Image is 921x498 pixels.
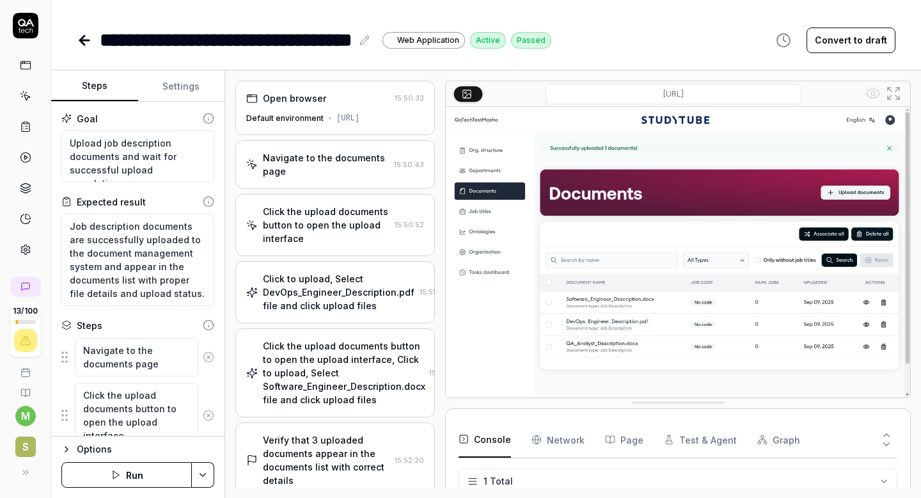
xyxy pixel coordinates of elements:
[61,462,192,488] button: Run
[77,319,102,332] div: Steps
[138,71,225,102] button: Settings
[863,83,883,104] button: Show all interative elements
[605,422,643,458] button: Page
[5,378,45,398] a: Documentation
[15,437,36,457] span: S
[263,92,326,105] div: Open browser
[13,307,38,315] span: 13 / 100
[336,113,359,124] div: [URL]
[77,195,146,209] div: Expected result
[395,456,424,465] time: 15:52:20
[768,28,799,53] button: View version history
[420,287,445,296] time: 15:51:01
[395,93,424,102] time: 15:50:33
[77,112,98,125] div: Goal
[757,422,800,458] button: Graph
[263,151,389,178] div: Navigate to the documents page
[263,205,390,245] div: Click the upload documents button to open the upload interface
[198,403,219,428] button: Remove step
[883,83,904,104] button: Open in full screen
[470,32,506,49] div: Active
[446,107,910,398] img: Screenshot
[429,368,457,377] time: 15:51:34
[198,344,219,370] button: Remove step
[664,422,737,458] button: Test & Agent
[5,357,45,378] a: Book a call with us
[263,272,414,312] div: Click to upload, Select DevOps_Engineer_Description.pdf file and click upload files
[511,32,551,49] div: Passed
[10,277,41,297] a: New conversation
[15,406,36,426] button: m
[395,220,424,229] time: 15:50:52
[5,426,45,460] button: S
[807,28,895,53] button: Convert to draft
[61,382,214,449] div: Suggestions
[459,422,511,458] button: Console
[263,339,425,406] div: Click the upload documents button to open the upload interface, Click to upload, Select Software_...
[394,160,424,169] time: 15:50:43
[51,71,138,102] button: Steps
[61,337,214,377] div: Suggestions
[263,433,390,487] div: Verify that 3 uploaded documents appear in the documents list with correct details
[382,31,465,49] a: Web Application
[397,35,459,46] span: Web Application
[77,442,214,457] div: Options
[61,442,214,457] button: Options
[531,422,585,458] button: Network
[246,113,324,124] div: Default environment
